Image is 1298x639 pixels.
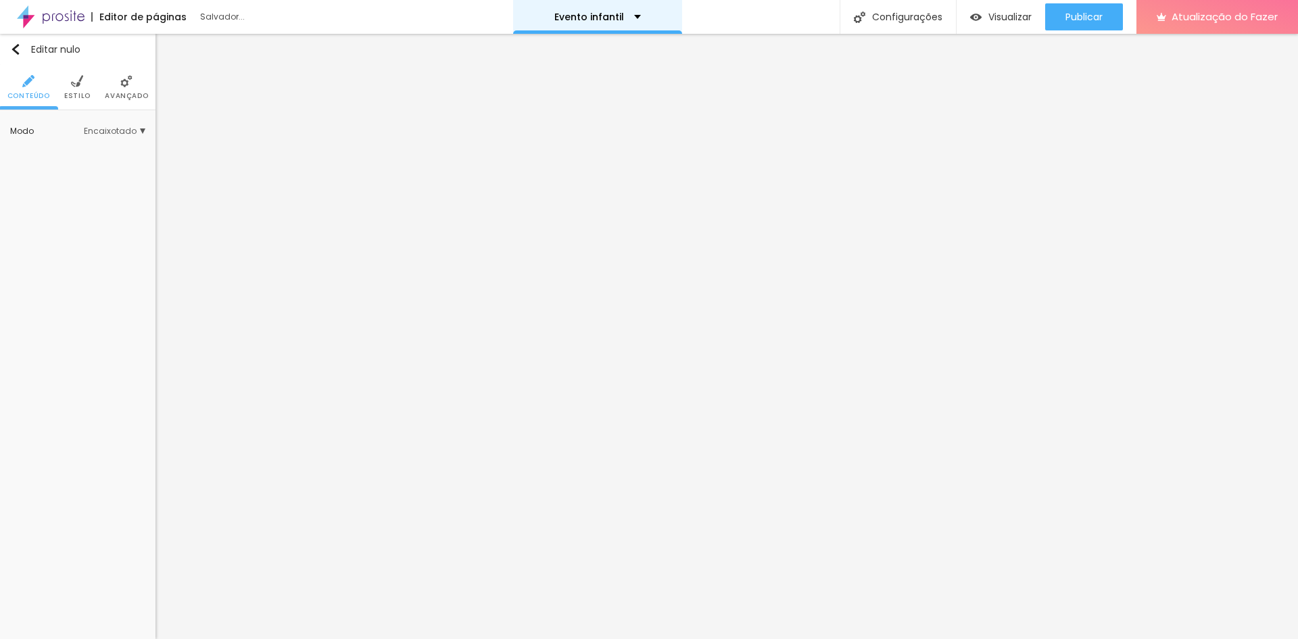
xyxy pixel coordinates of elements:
[1065,10,1103,24] font: Publicar
[7,91,50,101] font: Conteúdo
[105,91,148,101] font: Avançado
[854,11,865,23] img: Ícone
[99,10,187,24] font: Editor de páginas
[872,10,942,24] font: Configurações
[155,34,1298,639] iframe: Editor
[10,125,34,137] font: Modo
[957,3,1045,30] button: Visualizar
[1172,9,1278,24] font: Atualização do Fazer
[200,11,245,22] font: Salvador...
[22,75,34,87] img: Ícone
[71,75,83,87] img: Ícone
[84,125,137,137] font: Encaixotado
[120,75,133,87] img: Ícone
[1045,3,1123,30] button: Publicar
[10,44,21,55] img: Ícone
[988,10,1032,24] font: Visualizar
[554,10,624,24] font: Evento infantil
[970,11,982,23] img: view-1.svg
[31,43,80,56] font: Editar nulo
[64,91,91,101] font: Estilo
